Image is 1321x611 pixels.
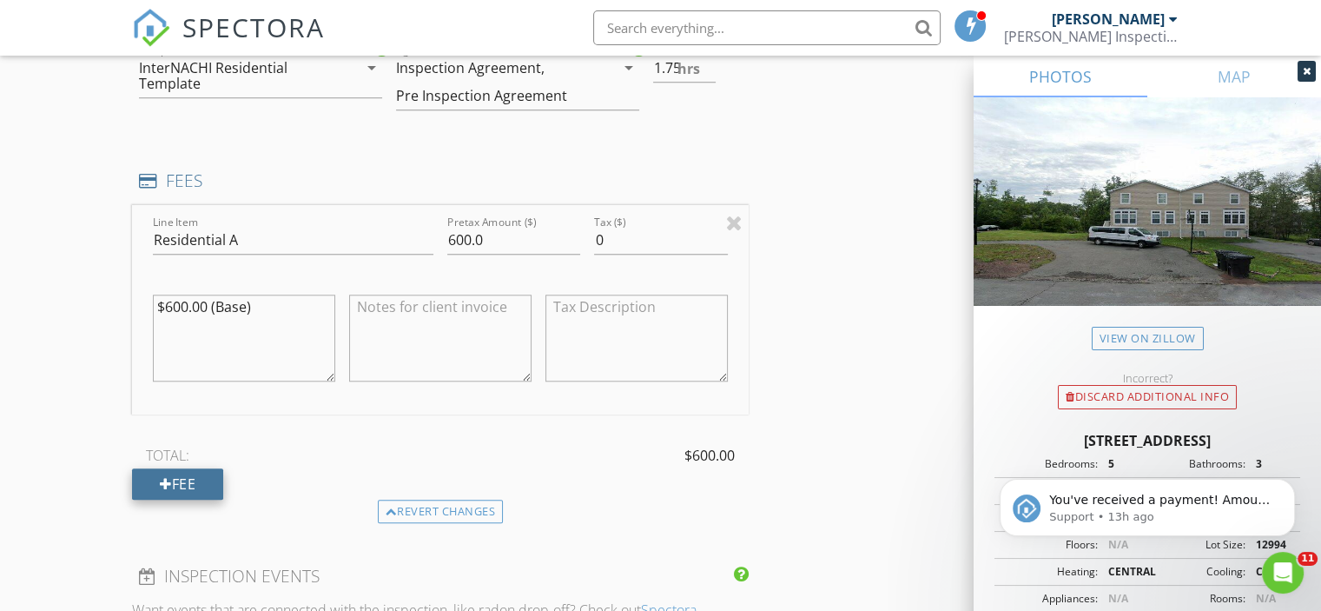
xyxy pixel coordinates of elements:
[1000,564,1098,580] div: Heating:
[1098,564,1147,580] div: CENTRAL
[146,445,189,466] span: TOTAL:
[1147,56,1321,97] a: MAP
[994,430,1300,451] div: [STREET_ADDRESS]
[684,445,735,466] span: $600.00
[618,57,639,78] i: arrow_drop_down
[1245,564,1295,580] div: CENTRAL
[1052,10,1165,28] div: [PERSON_NAME]
[1004,28,1178,45] div: Lenny Rose Inspections LLC
[1298,552,1318,566] span: 11
[974,371,1321,385] div: Incorrect?
[1256,591,1276,606] span: N/A
[1147,564,1245,580] div: Cooling:
[677,62,700,76] span: hrs
[1108,591,1128,606] span: N/A
[653,54,716,83] input: 0.0
[132,9,170,47] img: The Best Home Inspection Software - Spectora
[974,56,1147,97] a: PHOTOS
[396,88,567,103] div: Pre Inspection Agreement
[139,169,742,192] h4: FEES
[1147,591,1245,607] div: Rooms:
[974,97,1321,348] img: streetview
[139,565,742,588] h4: INSPECTION EVENTS
[593,10,941,45] input: Search everything...
[396,60,545,76] div: Inspection Agreement,
[361,57,382,78] i: arrow_drop_down
[132,23,325,60] a: SPECTORA
[974,442,1321,564] iframe: Intercom notifications message
[1058,385,1237,409] div: Discard Additional info
[1000,591,1098,607] div: Appliances:
[139,60,336,91] div: InterNACHI Residential Template
[132,468,223,500] div: Fee
[378,500,504,524] div: Revert changes
[1092,327,1204,350] a: View on Zillow
[1262,552,1304,594] iframe: Intercom live chat
[182,9,325,45] span: SPECTORA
